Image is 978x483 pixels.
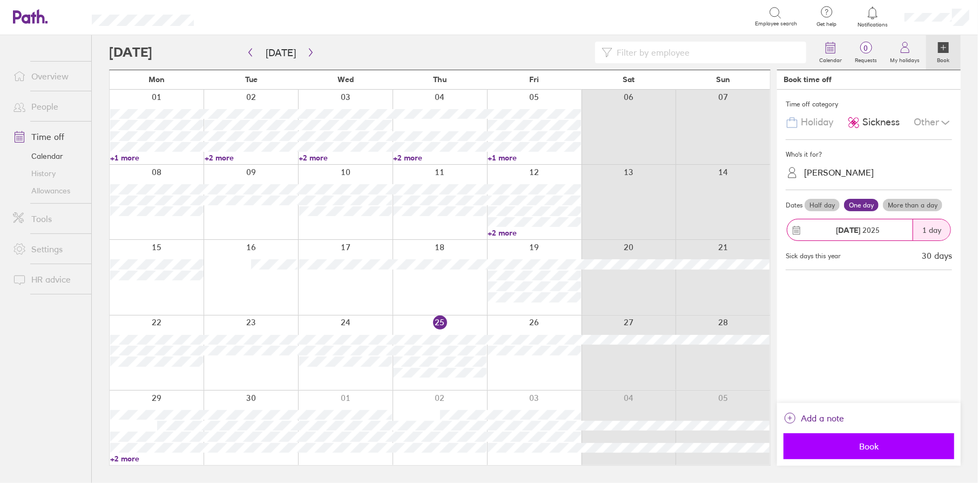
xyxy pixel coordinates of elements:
span: Notifications [855,22,891,28]
a: History [4,165,91,182]
span: Mon [149,75,165,84]
span: Dates [786,202,802,209]
span: 0 [848,44,883,52]
a: Allowances [4,182,91,199]
a: Calendar [4,147,91,165]
a: Settings [4,238,91,260]
span: Holiday [801,117,833,128]
a: Notifications [855,5,891,28]
span: Wed [338,75,354,84]
a: Calendar [813,35,848,70]
label: One day [844,199,879,212]
a: Tools [4,208,91,230]
span: Sickness [862,117,900,128]
span: Book [791,441,947,451]
div: 1 day [913,219,950,240]
a: My holidays [883,35,926,70]
input: Filter by employee [612,42,800,63]
a: +1 more [488,153,581,163]
label: Book [931,54,956,64]
button: [DATE] [257,44,305,62]
strong: [DATE] [837,225,861,235]
a: +2 more [299,153,393,163]
a: Overview [4,65,91,87]
a: +1 more [110,153,204,163]
button: Book [784,433,954,459]
label: More than a day [883,199,942,212]
div: Book time off [784,75,832,84]
label: Calendar [813,54,848,64]
a: +2 more [205,153,298,163]
span: Tue [245,75,258,84]
div: Time off category [786,96,952,112]
a: Time off [4,126,91,147]
a: +2 more [393,153,487,163]
a: 0Requests [848,35,883,70]
label: My holidays [883,54,926,64]
span: 2025 [837,226,880,234]
div: Who's it for? [786,146,952,163]
a: Book [926,35,961,70]
button: Add a note [784,410,844,427]
a: HR advice [4,269,91,290]
span: Employee search [756,21,798,27]
span: Thu [433,75,447,84]
a: People [4,96,91,117]
button: [DATE] 20251 day [786,213,952,246]
a: +2 more [488,228,581,238]
a: +2 more [110,454,204,464]
div: Other [914,112,952,133]
span: Get help [810,21,845,28]
span: Sat [623,75,635,84]
span: Fri [529,75,539,84]
div: Search [223,11,251,21]
div: 30 days [922,251,952,260]
div: [PERSON_NAME] [804,167,874,178]
span: Add a note [801,410,844,427]
label: Half day [805,199,840,212]
label: Requests [848,54,883,64]
span: Sun [716,75,730,84]
div: Sick days this year [786,252,841,260]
